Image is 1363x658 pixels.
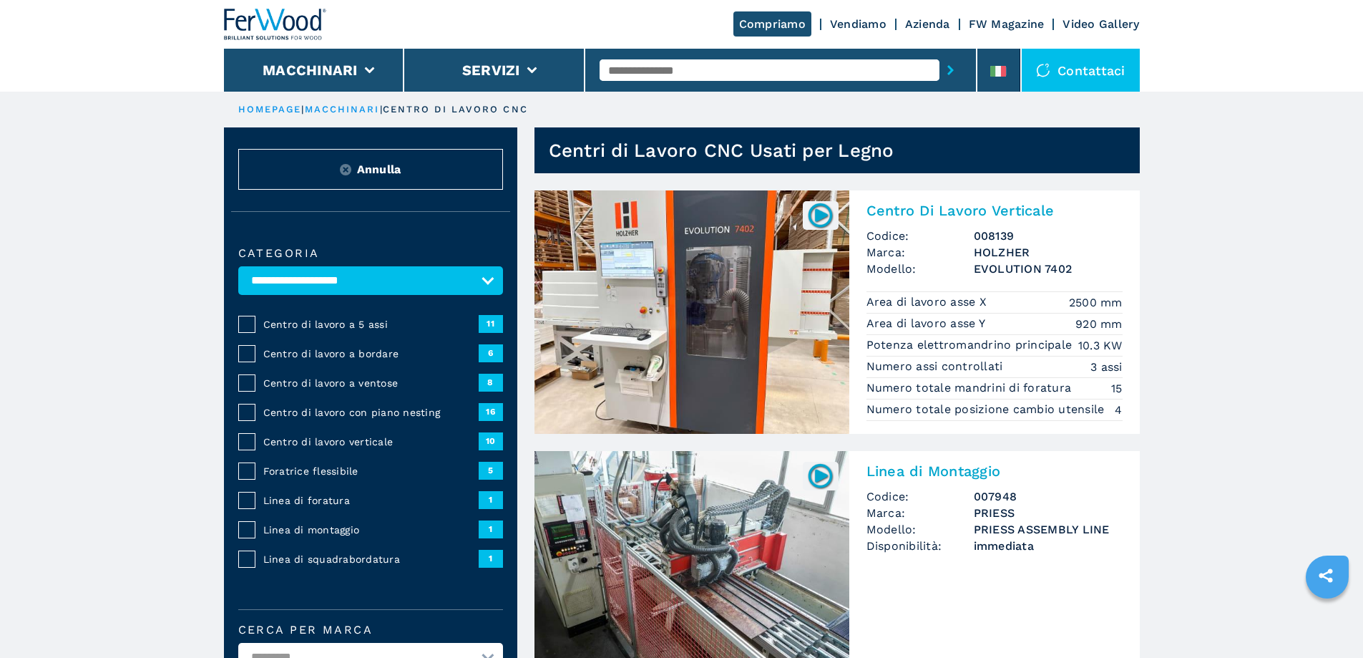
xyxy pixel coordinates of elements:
h3: 008139 [974,228,1123,244]
a: HOMEPAGE [238,104,302,115]
em: 4 [1115,402,1122,418]
span: Modello: [866,261,974,277]
span: 5 [479,462,503,479]
img: Centro Di Lavoro Verticale HOLZHER EVOLUTION 7402 [534,190,849,434]
label: Categoria [238,248,503,259]
h3: PRIESS ASSEMBLY LINE [974,521,1123,538]
h2: Linea di Montaggio [866,463,1123,480]
img: Contattaci [1036,63,1050,77]
span: Linea di foratura [263,493,479,508]
span: | [380,104,383,115]
span: Annulla [357,161,401,178]
a: Vendiamo [830,17,886,31]
h3: 007948 [974,488,1123,505]
h3: EVOLUTION 7402 [974,261,1123,277]
img: Ferwood [224,9,327,40]
span: Modello: [866,521,974,538]
em: 15 [1111,380,1123,397]
span: 16 [479,403,503,420]
p: Potenza elettromandrino principale [866,337,1076,353]
span: 1 [479,550,503,567]
span: Codice: [866,228,974,244]
a: Video Gallery [1062,17,1139,31]
span: Foratrice flessibile [263,464,479,478]
p: Numero assi controllati [866,359,1007,374]
label: Cerca per marca [238,624,503,636]
h1: Centri di Lavoro CNC Usati per Legno [549,139,894,162]
img: 008139 [806,201,834,229]
span: 8 [479,374,503,391]
span: Codice: [866,488,974,505]
span: 6 [479,344,503,362]
span: Centro di lavoro con piano nesting [263,405,479,420]
em: 2500 mm [1069,294,1123,311]
h3: HOLZHER [974,244,1123,261]
img: Reset [340,164,351,175]
span: 1 [479,521,503,538]
a: sharethis [1308,558,1344,594]
p: Area di lavoro asse X [866,294,991,310]
p: Area di lavoro asse Y [866,316,990,332]
span: Centro di lavoro a 5 assi [263,317,479,332]
span: Centro di lavoro a bordare [263,347,479,361]
span: Linea di montaggio [263,523,479,537]
span: 11 [479,315,503,332]
span: Marca: [866,244,974,261]
em: 3 assi [1090,359,1123,375]
a: FW Magazine [969,17,1045,31]
span: | [301,104,304,115]
button: ResetAnnulla [238,149,503,190]
h3: PRIESS [974,505,1123,521]
span: Centro di lavoro verticale [263,435,479,449]
button: submit-button [939,54,962,87]
a: Centro Di Lavoro Verticale HOLZHER EVOLUTION 7402008139Centro Di Lavoro VerticaleCodice:008139Mar... [534,190,1140,434]
a: Compriamo [733,11,811,37]
em: 10.3 KW [1078,337,1123,354]
h2: Centro Di Lavoro Verticale [866,202,1123,219]
p: centro di lavoro cnc [383,103,528,116]
span: Linea di squadrabordatura [263,552,479,566]
span: immediata [974,538,1123,554]
span: 1 [479,491,503,508]
a: Azienda [905,17,950,31]
button: Servizi [462,62,520,79]
span: Disponibilità: [866,538,974,554]
iframe: Chat [1302,594,1352,647]
p: Numero totale posizione cambio utensile [866,402,1108,417]
a: macchinari [305,104,380,115]
span: Marca: [866,505,974,521]
button: Macchinari [263,62,358,79]
div: Contattaci [1022,49,1140,92]
span: Centro di lavoro a ventose [263,376,479,390]
img: 007948 [806,462,834,490]
p: Numero totale mandrini di foratura [866,380,1075,396]
em: 920 mm [1075,316,1123,332]
span: 10 [479,432,503,450]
